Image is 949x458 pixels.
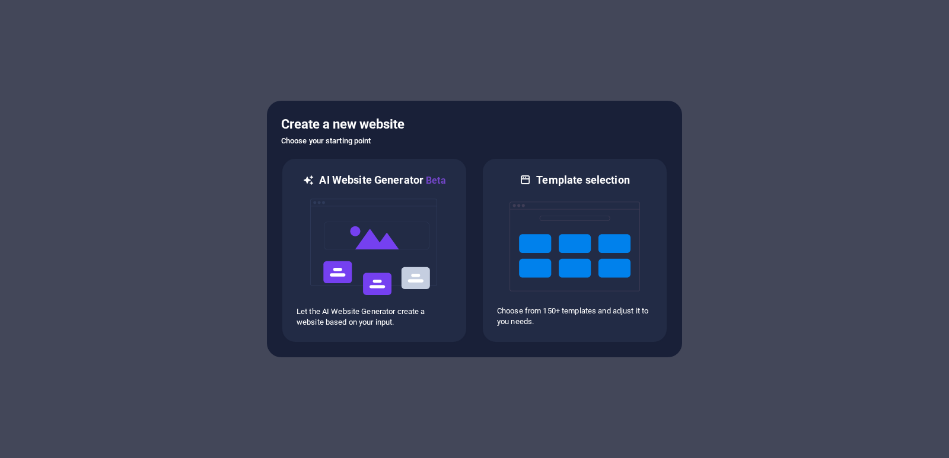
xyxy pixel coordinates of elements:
span: Beta [423,175,446,186]
p: Let the AI Website Generator create a website based on your input. [297,306,452,328]
div: Template selectionChoose from 150+ templates and adjust it to you needs. [482,158,668,343]
div: AI Website GeneratorBetaaiLet the AI Website Generator create a website based on your input. [281,158,467,343]
h5: Create a new website [281,115,668,134]
h6: AI Website Generator [319,173,445,188]
p: Choose from 150+ templates and adjust it to you needs. [497,306,652,327]
h6: Template selection [536,173,629,187]
img: ai [309,188,440,306]
h6: Choose your starting point [281,134,668,148]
